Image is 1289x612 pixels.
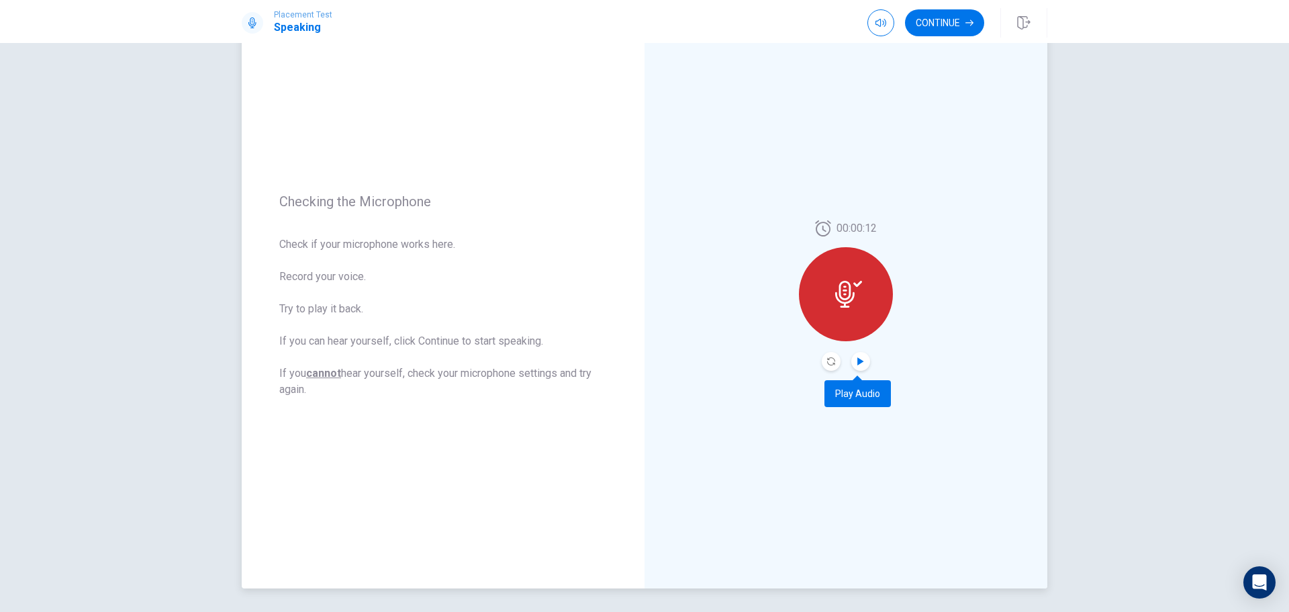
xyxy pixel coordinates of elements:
[306,367,341,380] u: cannot
[837,220,877,236] span: 00:00:12
[279,236,607,398] span: Check if your microphone works here. Record your voice. Try to play it back. If you can hear your...
[851,352,870,371] button: Play Audio
[274,10,332,19] span: Placement Test
[279,193,607,210] span: Checking the Microphone
[905,9,984,36] button: Continue
[1243,566,1276,599] div: Open Intercom Messenger
[824,380,891,407] div: Play Audio
[274,19,332,36] h1: Speaking
[822,352,841,371] button: Record Again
